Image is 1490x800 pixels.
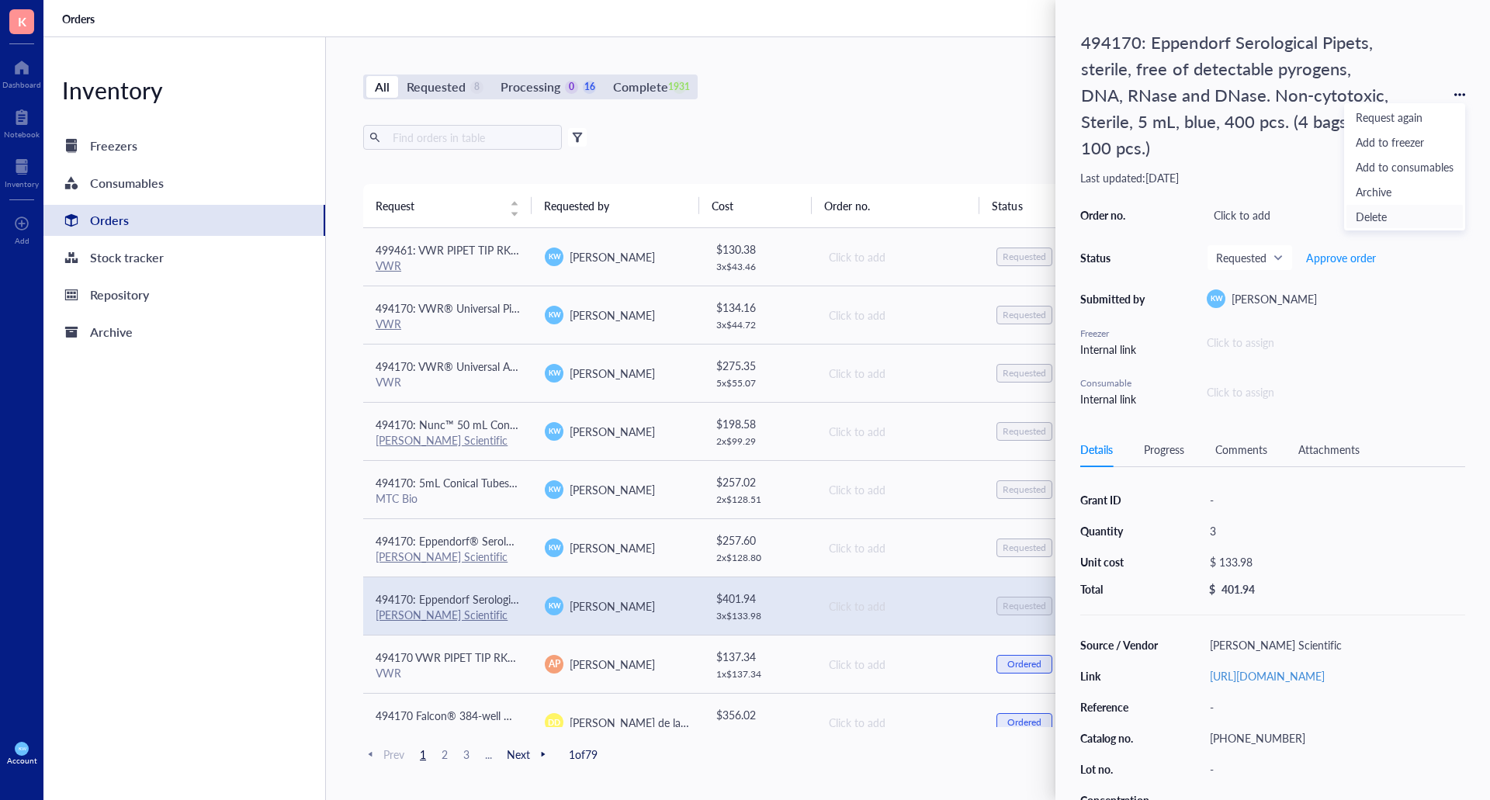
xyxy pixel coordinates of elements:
div: $ [1209,582,1215,596]
div: Requested [1003,367,1046,379]
div: Freezers [90,135,137,157]
div: Source / Vendor [1080,638,1159,652]
div: Notebook [4,130,40,139]
span: [PERSON_NAME] de la [PERSON_NAME] [570,715,769,730]
div: 16 [583,81,596,94]
span: AP [549,657,560,671]
span: [PERSON_NAME] [570,656,655,672]
div: Freezer [1080,327,1150,341]
span: Request [376,197,501,214]
td: Click to add [815,635,984,693]
div: - [1203,696,1465,718]
div: $ 134.16 [716,299,803,316]
div: Submitted by [1080,292,1150,306]
span: 494170: Nunc™ 50 mL Conical Polypropylene Centrifuge Tubes, Sterile, Racked [376,417,756,432]
div: Attachments [1298,441,1360,458]
div: Order no. [1080,208,1150,222]
td: Click to add [815,286,984,344]
div: Link [1080,669,1159,683]
span: 1 of 79 [569,747,598,761]
span: 494170: Eppendorf® Serological Pipets, Eppendorf® Serological Pipets, Capacity=25 mL, Color Code=... [376,533,1191,549]
div: Click to assign [1207,383,1465,400]
span: KW [548,542,560,553]
span: KW [548,484,560,495]
div: Total [1080,582,1159,596]
div: Dashboard [2,80,41,89]
div: Last updated: [DATE] [1080,171,1465,185]
th: Cost [699,184,811,227]
span: Requested [1216,251,1280,265]
span: 494170: 5mL Conical Tubes 500/CS [376,475,549,490]
div: Orders [90,210,129,231]
div: Requested [407,76,466,98]
div: Inventory [43,74,325,106]
div: 2 x $ 128.80 [716,552,803,564]
div: All [375,76,390,98]
div: 3 x $ 133.98 [716,610,803,622]
span: ... [479,747,497,761]
div: Details [1080,441,1113,458]
div: 494170: Eppendorf Serological Pipets, sterile, free of detectable pyrogens, DNA, RNase and DNase.... [1074,25,1400,165]
div: Repository [90,284,149,306]
div: Stock tracker [90,247,164,268]
span: KW [548,426,560,437]
div: Click to add [829,656,972,673]
span: 2 [435,747,454,761]
div: [PERSON_NAME] Scientific [1203,634,1465,656]
input: Find orders in table [386,126,556,149]
div: Add [15,236,29,245]
div: $ 198.58 [716,415,803,432]
span: 494170: Eppendorf Serological Pipets, sterile, free of detectable pyrogens, DNA, RNase and DNase.... [376,591,1153,607]
div: Ordered [1007,716,1041,729]
div: Click to add [1207,204,1465,226]
div: VWR [376,375,520,389]
a: Dashboard [2,55,41,89]
div: 5 x $ 55.07 [716,377,803,390]
div: Status [1080,251,1150,265]
div: MTC Bio [376,491,520,505]
a: Repository [43,279,325,310]
div: Processing [501,76,560,98]
div: $ 133.98 [1203,551,1459,573]
span: Approve order [1306,251,1376,264]
td: Click to add [815,577,984,635]
span: [PERSON_NAME] [570,482,655,497]
div: $ 137.34 [716,648,803,665]
span: KW [548,601,560,611]
div: Complete [613,76,667,98]
span: KW [18,746,26,751]
span: 499461: VWR PIPET TIP RKD FLTR LR ST 10 UL PK960 (0.1-10uL Tips) [376,242,719,258]
div: [PHONE_NUMBER] [1203,727,1465,749]
span: Request again [1356,109,1454,126]
div: 2 x $ 128.51 [716,494,803,506]
a: Stock tracker [43,242,325,273]
div: $ 275.35 [716,357,803,374]
div: 3 x $ 44.72 [716,319,803,331]
span: Add to consumables [1356,158,1454,175]
div: Grant ID [1080,493,1159,507]
div: Consumables [90,172,164,194]
td: Click to add [815,402,984,460]
div: Internal link [1080,341,1150,358]
th: Order no. [812,184,980,227]
span: Next [507,747,550,761]
span: KW [548,251,560,262]
div: 1 x $ 356.02 [716,726,803,739]
div: Ordered [1007,658,1041,670]
span: 494170: VWR® Universal Aerosol Filter Pipet Tips, Racked, Sterile, 100 - 1000 µl [376,358,763,374]
span: [PERSON_NAME] [570,365,655,381]
td: Click to add [815,518,984,577]
a: Inventory [5,154,39,189]
td: Click to add [815,228,984,286]
a: Orders [43,205,325,236]
div: 0 [565,81,578,94]
div: Click to add [829,597,972,615]
div: Unit cost [1080,555,1159,569]
div: - [1203,758,1465,780]
div: Reference [1080,700,1159,714]
span: [PERSON_NAME] [570,540,655,556]
span: Add to freezer [1356,133,1454,151]
a: [URL][DOMAIN_NAME] [1210,668,1325,684]
a: [PERSON_NAME] Scientific [376,607,508,622]
td: Click to add [815,693,984,751]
